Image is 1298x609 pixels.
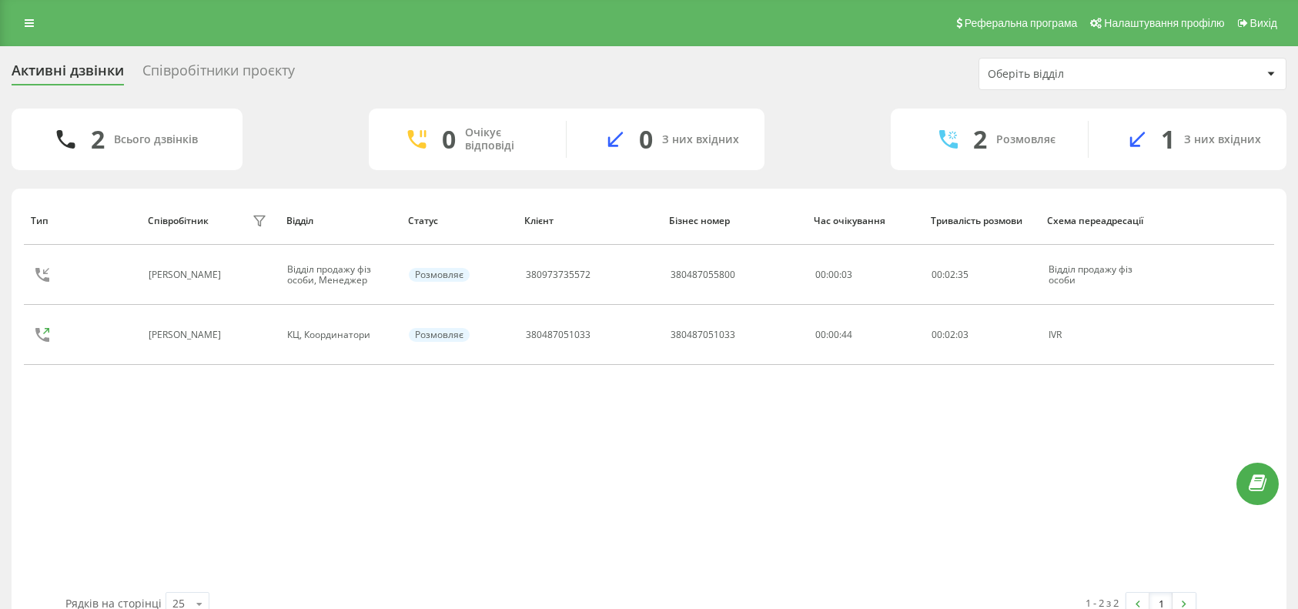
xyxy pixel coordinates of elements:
div: З них вхідних [1184,133,1261,146]
div: Всього дзвінків [114,133,198,146]
div: Активні дзвінки [12,62,124,86]
span: 02 [945,328,955,341]
div: Співробітник [148,216,209,226]
div: З них вхідних [662,133,739,146]
div: : : [932,269,968,280]
div: [PERSON_NAME] [149,330,225,340]
span: 35 [958,268,968,281]
div: Відділ продажу фіз особи, Менеджер [287,264,392,286]
div: Бізнес номер [669,216,799,226]
div: Схема переадресації [1047,216,1150,226]
div: КЦ, Координатори [287,330,392,340]
div: Відділ продажу фіз особи [1049,264,1149,286]
div: Очікує відповіді [465,126,543,152]
div: 380487051033 [671,330,735,340]
div: IVR [1049,330,1149,340]
span: Вихід [1250,17,1277,29]
div: Відділ [286,216,393,226]
div: Тривалість розмови [931,216,1033,226]
div: 380973735572 [526,269,590,280]
div: 00:00:44 [815,330,915,340]
span: 00 [932,268,942,281]
div: 380487055800 [671,269,735,280]
span: Налаштування профілю [1104,17,1224,29]
span: 00 [932,328,942,341]
div: 380487051033 [526,330,590,340]
div: Розмовляє [409,328,470,342]
div: [PERSON_NAME] [149,269,225,280]
div: 0 [639,125,653,154]
div: Розмовляє [996,133,1055,146]
div: 2 [973,125,987,154]
div: Статус [408,216,510,226]
div: Тип [31,216,133,226]
div: Співробітники проєкту [142,62,295,86]
div: 00:00:03 [815,269,915,280]
div: Клієнт [524,216,654,226]
div: Оберіть відділ [988,68,1172,81]
div: : : [932,330,968,340]
div: 0 [442,125,456,154]
div: 1 [1161,125,1175,154]
div: Розмовляє [409,268,470,282]
span: 02 [945,268,955,281]
div: Час очікування [814,216,916,226]
span: Реферальна програма [965,17,1078,29]
span: 03 [958,328,968,341]
div: 2 [91,125,105,154]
